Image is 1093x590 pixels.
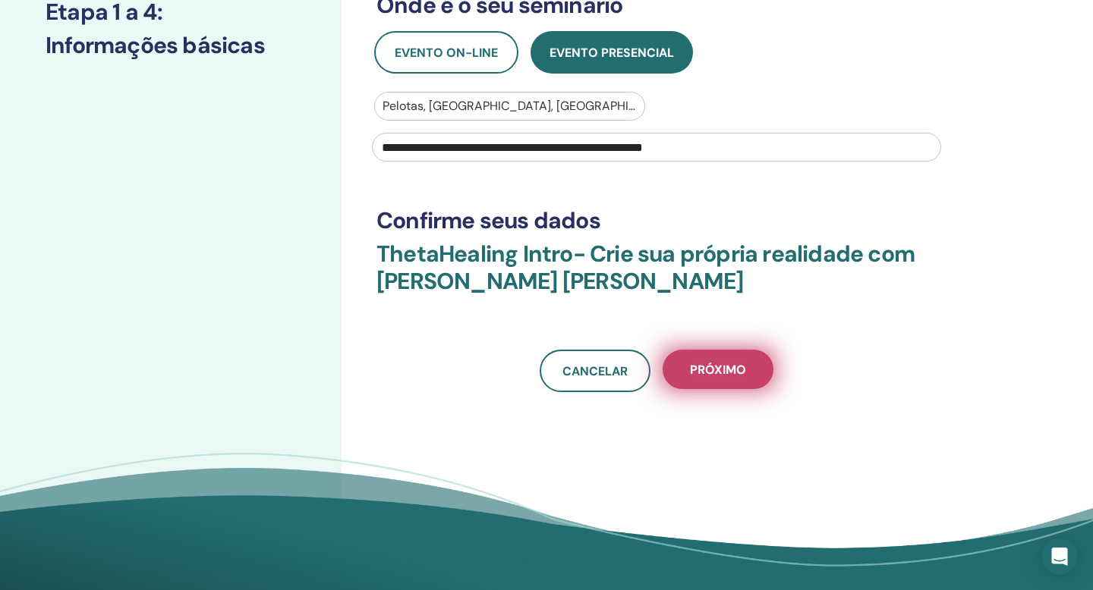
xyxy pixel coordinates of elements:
a: Cancelar [540,350,650,392]
font: Informações básicas [46,30,265,60]
font: Confirme seus dados [376,206,600,235]
font: [PERSON_NAME] [PERSON_NAME] [376,266,743,296]
font: Evento on-line [395,45,498,61]
font: Cancelar [562,363,628,379]
div: Abra o Intercom Messenger [1041,538,1078,575]
font: Evento presencial [550,45,674,61]
button: Próximo [663,350,773,389]
button: Evento on-line [374,31,518,74]
font: com [868,239,915,268]
button: Evento presencial [531,31,693,74]
font: Próximo [690,362,746,378]
font: ThetaHealing Intro- Crie sua própria realidade [376,239,863,268]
